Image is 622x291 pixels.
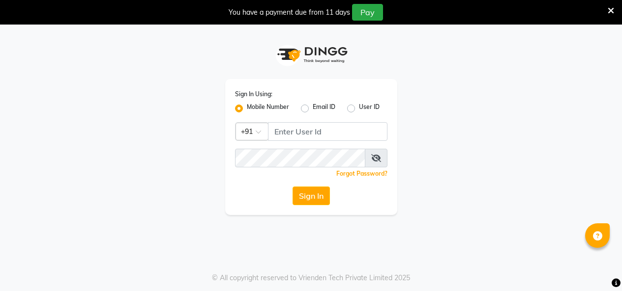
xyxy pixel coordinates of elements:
[359,103,380,114] label: User ID
[336,170,387,177] a: Forgot Password?
[235,149,365,167] input: Username
[268,122,387,141] input: Username
[229,7,350,18] div: You have a payment due from 11 days
[247,103,289,114] label: Mobile Number
[293,186,330,205] button: Sign In
[313,103,335,114] label: Email ID
[352,4,383,21] button: Pay
[235,90,272,99] label: Sign In Using:
[272,40,351,69] img: logo1.svg
[581,252,612,281] iframe: chat widget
